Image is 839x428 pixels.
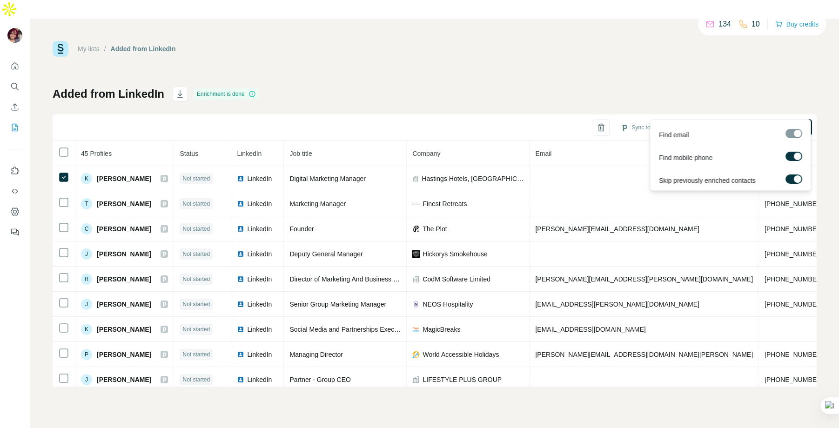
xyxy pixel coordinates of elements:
span: LinkedIn [237,150,262,157]
span: [PERSON_NAME][EMAIL_ADDRESS][PERSON_NAME][DOMAIN_NAME] [535,275,753,283]
span: Senior Group Marketing Manager [289,301,386,308]
img: company-logo [412,301,420,308]
img: LinkedIn logo [237,275,244,283]
a: My lists [78,45,100,53]
span: LinkedIn [247,350,272,359]
span: [PERSON_NAME] [97,300,151,309]
div: R [81,274,92,285]
span: Not started [182,174,210,183]
li: / [104,44,106,53]
span: [PERSON_NAME] [97,224,151,234]
span: [PHONE_NUMBER] [765,376,823,383]
span: Not started [182,225,210,233]
span: [PERSON_NAME] [97,325,151,334]
span: [PHONE_NUMBER] [765,301,823,308]
img: LinkedIn logo [237,326,244,333]
button: Feedback [7,224,22,241]
span: Marketing Manager [289,200,346,207]
span: Hickorys Smokehouse [423,249,487,259]
span: Social Media and Partnerships Executive [289,326,408,333]
span: [PHONE_NUMBER] [765,351,823,358]
img: company-logo [412,351,420,358]
img: LinkedIn logo [237,301,244,308]
img: Surfe Logo [53,41,68,57]
span: [PERSON_NAME] [97,274,151,284]
span: World Accessible Holidays [423,350,499,359]
span: Director of Marketing And Business Development [289,275,431,283]
button: Sync to Pipedrive (1) [614,120,690,134]
span: Email [535,150,551,157]
span: Not started [182,350,210,359]
span: NEOS Hospitality [423,300,473,309]
button: My lists [7,119,22,136]
span: [EMAIL_ADDRESS][DOMAIN_NAME] [535,326,645,333]
span: Not started [182,375,210,384]
span: MagicBreaks [423,325,460,334]
button: Use Surfe on LinkedIn [7,162,22,179]
span: The Plot [423,224,447,234]
span: [PERSON_NAME][EMAIL_ADDRESS][DOMAIN_NAME] [535,225,699,233]
button: Quick start [7,58,22,74]
span: [PERSON_NAME] [97,174,151,183]
span: [PERSON_NAME] [97,375,151,384]
span: CodM Software Limited [423,274,490,284]
span: 45 Profiles [81,150,112,157]
div: T [81,198,92,209]
span: Skip previously enriched contacts [659,176,756,185]
span: Hastings Hotels, [GEOGRAPHIC_DATA] [422,174,524,183]
span: [EMAIL_ADDRESS][PERSON_NAME][DOMAIN_NAME] [535,301,699,308]
img: LinkedIn logo [237,200,244,207]
span: Not started [182,325,210,334]
button: Buy credits [775,18,819,31]
span: Status [180,150,198,157]
span: LinkedIn [247,375,272,384]
span: LinkedIn [247,224,272,234]
span: [PERSON_NAME] [97,249,151,259]
span: Finest Retreats [423,199,467,208]
span: Founder [289,225,314,233]
p: 10 [752,19,760,30]
span: Find mobile phone [659,153,712,162]
button: Use Surfe API [7,183,22,200]
button: Search [7,78,22,95]
img: LinkedIn logo [237,376,244,383]
div: Enrichment is done [194,88,259,100]
span: [PHONE_NUMBER] [765,250,823,258]
span: [PHONE_NUMBER] [765,275,823,283]
span: LinkedIn [247,325,272,334]
span: Not started [182,250,210,258]
span: LinkedIn [247,249,272,259]
img: company-logo [412,225,420,233]
span: Not started [182,300,210,308]
span: [PERSON_NAME] [97,350,151,359]
span: Find email [659,130,689,140]
span: Deputy General Manager [289,250,362,258]
button: Enrich CSV [7,99,22,115]
span: Digital Marketing Manager [289,175,365,182]
span: [PHONE_NUMBER] [765,200,823,207]
img: LinkedIn logo [237,250,244,258]
span: LinkedIn [247,300,272,309]
span: Partner - Group CEO [289,376,351,383]
div: P [81,349,92,360]
span: [PERSON_NAME][EMAIL_ADDRESS][DOMAIN_NAME][PERSON_NAME] [535,351,753,358]
div: K [81,173,92,184]
div: J [81,248,92,260]
span: LinkedIn [247,174,272,183]
span: Not started [182,200,210,208]
span: Job title [289,150,312,157]
img: LinkedIn logo [237,351,244,358]
div: J [81,299,92,310]
img: company-logo [412,200,420,207]
span: LIFESTYLE PLUS GROUP [423,375,502,384]
span: [PHONE_NUMBER] [765,225,823,233]
div: J [81,374,92,385]
div: Added from LinkedIn [111,44,176,53]
span: LinkedIn [247,199,272,208]
p: 134 [718,19,731,30]
span: Managing Director [289,351,342,358]
img: company-logo [412,250,420,258]
span: Company [412,150,440,157]
h1: Added from LinkedIn [53,87,164,101]
button: Dashboard [7,203,22,220]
